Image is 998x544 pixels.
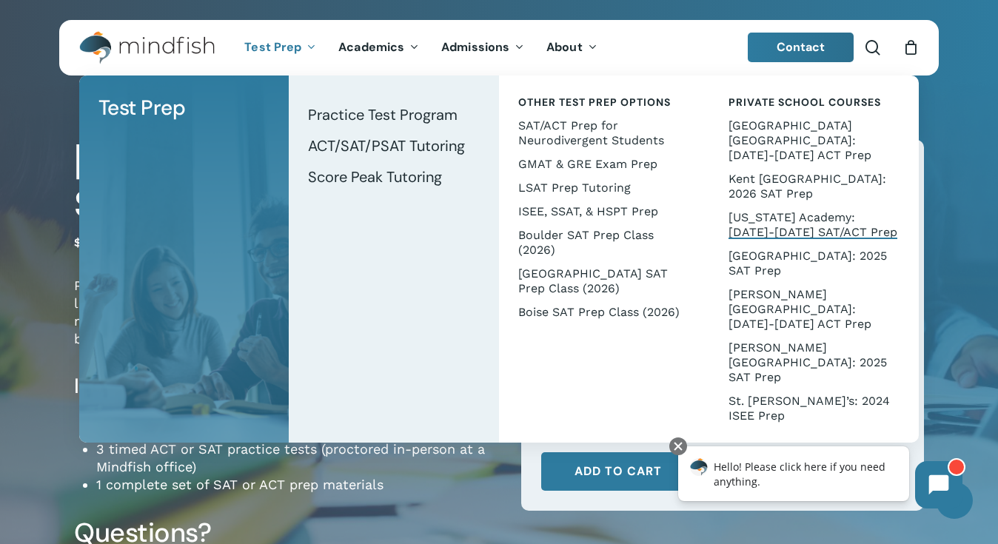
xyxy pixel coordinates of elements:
a: [PERSON_NAME][GEOGRAPHIC_DATA]: 2025 SAT Prep [724,336,905,389]
a: Other Test Prep Options [514,90,694,114]
span: Admissions [441,39,509,55]
a: Cart [902,39,919,56]
span: Contact [777,39,825,55]
span: Boulder SAT Prep Class (2026) [518,228,654,257]
a: St. [PERSON_NAME]’s: 2024 ISEE Prep [724,389,905,428]
bdi: 1,199.00 [74,235,127,249]
span: [US_STATE] Academy: [DATE]-[DATE] SAT/ACT Prep [729,210,897,239]
span: GMAT & GRE Exam Prep [518,157,657,171]
a: ACT/SAT/PSAT Tutoring [304,130,484,161]
a: Boise SAT Prep Class (2026) [514,300,694,324]
a: [GEOGRAPHIC_DATA] [GEOGRAPHIC_DATA]: [DATE]-[DATE] ACT Prep [724,114,905,167]
span: Academics [338,39,404,55]
a: Academics [327,41,430,54]
a: [PERSON_NAME][GEOGRAPHIC_DATA]: [DATE]-[DATE] ACT Prep [724,283,905,336]
a: Score Peak Tutoring [304,161,484,192]
h4: Includes: [74,373,499,400]
a: Kent [GEOGRAPHIC_DATA]: 2026 SAT Prep [724,167,905,206]
span: ACT/SAT/PSAT Tutoring [308,136,465,155]
a: [GEOGRAPHIC_DATA]: 2025 SAT Prep [724,244,905,283]
span: Test Prep [98,94,186,121]
li: 3 timed ACT or SAT practice tests (proctored in-person at a Mindfish office) [96,440,499,476]
span: [GEOGRAPHIC_DATA] SAT Prep Class (2026) [518,266,668,295]
span: LSAT Prep Tutoring [518,181,631,195]
a: Admissions [430,41,535,54]
a: [GEOGRAPHIC_DATA] SAT Prep Class (2026) [514,262,694,300]
a: Private School Courses [724,90,905,114]
p: Prep for the ACT on [DATE] or the SAT on [DATE]. Enrollment limited to [US_STATE] Academy student... [74,277,499,368]
a: SAT/ACT Prep for Neurodivergent Students [514,114,694,152]
a: Contact [748,33,854,62]
a: About [535,41,609,54]
li: 1 complete set of SAT or ACT prep materials [96,476,499,494]
a: GMAT & GRE Exam Prep [514,152,694,176]
nav: Main Menu [233,20,608,75]
span: ISEE, SSAT, & HSPT Prep [518,204,658,218]
span: Practice Test Program [308,105,458,124]
a: Test Prep [233,41,327,54]
span: SAT/ACT Prep for Neurodivergent Students [518,118,664,147]
h1: [US_STATE] Academy SAT/ACT Prep Courses [74,140,499,226]
a: Boulder SAT Prep Class (2026) [514,224,694,262]
span: About [546,39,583,55]
a: ISEE, SSAT, & HSPT Prep [514,200,694,224]
span: [GEOGRAPHIC_DATA]: 2025 SAT Prep [729,249,887,278]
span: [PERSON_NAME][GEOGRAPHIC_DATA]: 2025 SAT Prep [729,340,887,384]
span: Boise SAT Prep Class (2026) [518,305,680,319]
button: Add to cart [541,452,695,491]
span: $ [74,235,81,249]
span: [GEOGRAPHIC_DATA] [GEOGRAPHIC_DATA]: [DATE]-[DATE] ACT Prep [729,118,871,162]
span: Test Prep [244,39,301,55]
span: Score Peak Tutoring [308,167,442,187]
span: Other Test Prep Options [518,95,671,109]
header: Main Menu [59,20,939,75]
a: [US_STATE] Academy: [DATE]-[DATE] SAT/ACT Prep [724,206,905,244]
iframe: Chatbot [663,434,977,523]
a: LSAT Prep Tutoring [514,176,694,200]
a: Test Prep [94,90,275,126]
span: Kent [GEOGRAPHIC_DATA]: 2026 SAT Prep [729,172,886,201]
span: Private School Courses [729,95,881,109]
span: St. [PERSON_NAME]’s: 2024 ISEE Prep [729,394,890,423]
span: [PERSON_NAME][GEOGRAPHIC_DATA]: [DATE]-[DATE] ACT Prep [729,287,871,331]
a: Practice Test Program [304,99,484,130]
